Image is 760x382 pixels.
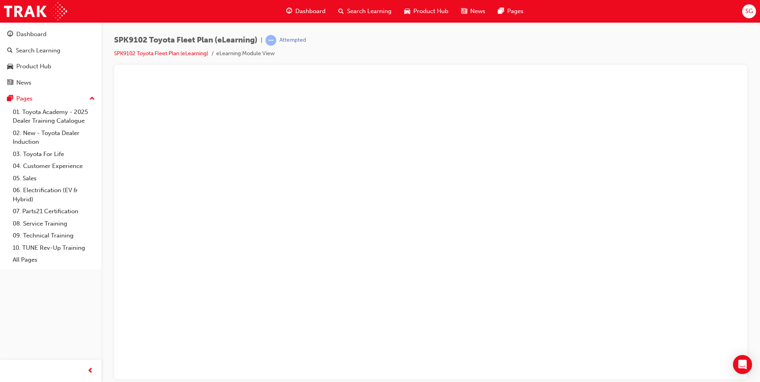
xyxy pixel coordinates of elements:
[87,366,93,376] span: prev-icon
[7,63,13,70] span: car-icon
[266,35,276,46] span: learningRecordVerb_ATTEMPT-icon
[745,7,753,16] span: SG
[3,27,98,42] a: Dashboard
[10,205,98,218] a: 07. Parts21 Certification
[404,6,410,16] span: car-icon
[10,127,98,148] a: 02. New - Toyota Dealer Induction
[10,172,98,185] a: 05. Sales
[3,91,98,106] button: Pages
[498,6,504,16] span: pages-icon
[216,49,275,58] li: eLearning Module View
[16,62,51,71] div: Product Hub
[733,355,752,374] div: Open Intercom Messenger
[7,47,13,54] span: search-icon
[7,31,13,38] span: guage-icon
[470,7,485,16] span: News
[114,50,208,57] a: SPK9102 Toyota Fleet Plan (eLearning)
[398,3,455,19] a: car-iconProduct Hub
[507,7,523,16] span: Pages
[16,78,31,87] div: News
[7,95,13,102] span: pages-icon
[114,36,258,45] span: SPK9102 Toyota Fleet Plan (eLearning)
[10,148,98,160] a: 03. Toyota For Life
[332,3,398,19] a: search-iconSearch Learning
[10,106,98,127] a: 01. Toyota Academy - 2025 Dealer Training Catalogue
[10,160,98,172] a: 04. Customer Experience
[3,43,98,58] a: Search Learning
[742,4,756,18] button: SG
[3,25,98,91] button: DashboardSearch LearningProduct HubNews
[413,7,448,16] span: Product Hub
[10,184,98,205] a: 06. Electrification (EV & Hybrid)
[461,6,467,16] span: news-icon
[3,59,98,74] a: Product Hub
[4,2,67,20] img: Trak
[89,94,95,104] span: up-icon
[16,30,47,39] div: Dashboard
[10,230,98,242] a: 09. Technical Training
[16,46,60,55] div: Search Learning
[10,218,98,230] a: 08. Service Training
[492,3,530,19] a: pages-iconPages
[261,36,262,45] span: |
[295,7,326,16] span: Dashboard
[455,3,492,19] a: news-iconNews
[347,7,392,16] span: Search Learning
[280,3,332,19] a: guage-iconDashboard
[10,242,98,254] a: 10. TUNE Rev-Up Training
[286,6,292,16] span: guage-icon
[3,75,98,90] a: News
[279,37,306,44] div: Attempted
[16,94,33,103] div: Pages
[338,6,344,16] span: search-icon
[10,254,98,266] a: All Pages
[7,79,13,87] span: news-icon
